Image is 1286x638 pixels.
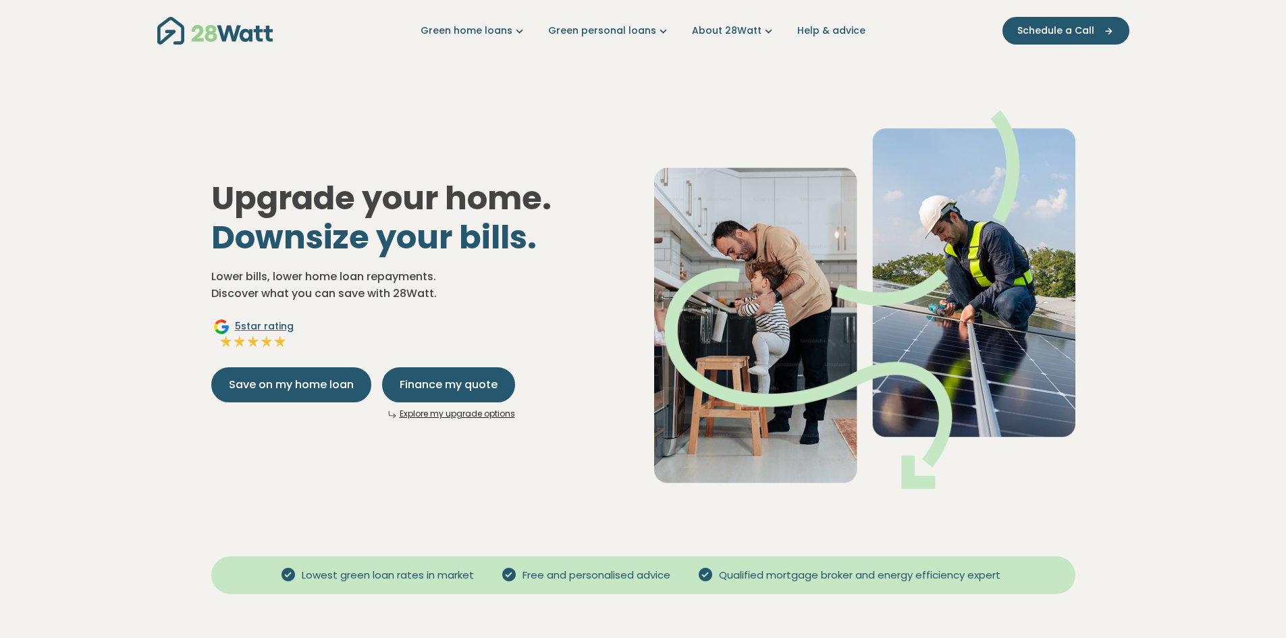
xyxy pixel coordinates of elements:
[273,335,287,348] img: Full star
[517,568,676,583] span: Free and personalised advice
[260,335,273,348] img: Full star
[246,335,260,348] img: Full star
[654,110,1075,489] img: Dad helping toddler
[1017,24,1094,38] span: Schedule a Call
[235,319,294,334] span: 5 star rating
[219,335,233,348] img: Full star
[797,24,865,38] a: Help & advice
[692,24,776,38] a: About 28Watt
[1002,17,1129,45] button: Schedule a Call
[1218,573,1286,638] iframe: Chat Widget
[296,568,479,583] span: Lowest green loan rates in market
[233,335,246,348] img: Full star
[211,179,633,257] h1: Upgrade your home.
[211,215,537,260] span: Downsize your bills.
[213,319,230,335] img: Google
[421,24,527,38] a: Green home loans
[400,377,498,393] span: Finance my quote
[157,17,273,45] img: 28Watt
[211,319,296,351] a: Google5star ratingFull starFull starFull starFull starFull star
[211,367,371,402] button: Save on my home loan
[714,568,1006,583] span: Qualified mortgage broker and energy efficiency expert
[211,268,633,302] p: Lower bills, lower home loan repayments. Discover what you can save with 28Watt.
[400,408,515,419] a: Explore my upgrade options
[382,367,515,402] button: Finance my quote
[229,377,354,393] span: Save on my home loan
[157,14,1129,48] nav: Main navigation
[548,24,670,38] a: Green personal loans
